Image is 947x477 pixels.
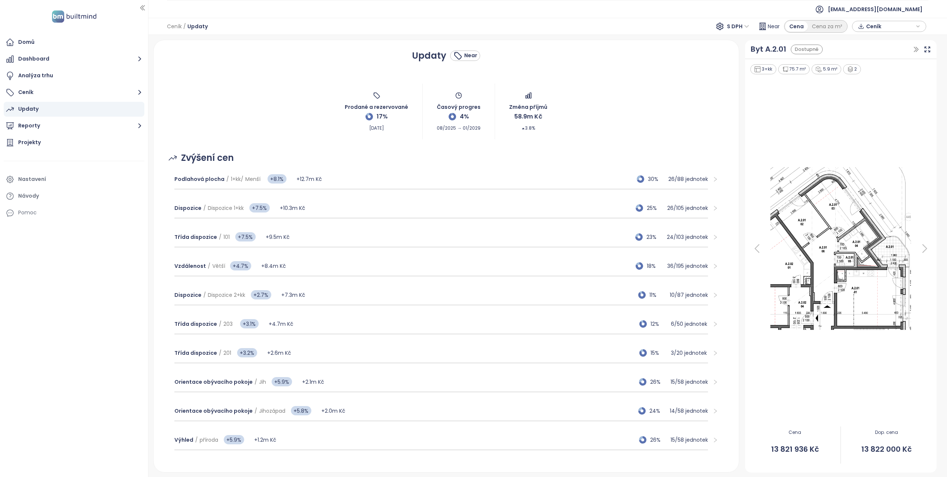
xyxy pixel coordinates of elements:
span: right [712,408,718,414]
span: 23% [646,233,663,241]
span: Updaty [187,20,208,33]
span: +2.7% [251,290,271,299]
p: 6 / 50 jednotek [671,320,708,328]
span: +2.6m Kč [267,349,291,357]
div: button [856,21,922,32]
span: S DPH [727,21,749,32]
img: Floor plan [762,165,919,332]
a: Domů [4,35,144,50]
button: Reporty [4,119,144,133]
span: +4.7m Kč [269,320,293,328]
span: Cena [750,429,840,436]
span: [DATE] [369,121,384,132]
span: +7.5% [249,203,270,212]
span: / [203,291,206,299]
span: +1.2m Kč [254,436,276,444]
div: 2 [843,64,861,74]
p: 14 / 58 jednotek [670,407,708,415]
span: 58.9m Kč [514,112,542,121]
span: Dispozice [174,204,201,212]
button: Ceník [4,85,144,100]
span: Ceník [167,20,182,33]
span: Podlahová plocha [174,175,225,183]
span: 13 822 000 Kč [841,444,932,455]
div: Pomoc [18,208,37,217]
span: / [203,204,206,212]
span: 25% [647,204,663,212]
a: Byt A.2.01 [751,43,786,55]
span: +2.0m Kč [321,407,345,415]
span: Orientace obývacího pokoje [174,407,253,415]
span: Třída dispozice [174,320,217,328]
span: / [255,407,257,415]
span: +3.1% [240,319,259,328]
span: Větší [212,262,225,270]
div: Updaty [18,104,39,114]
span: 11% [649,291,666,299]
span: right [712,379,718,385]
p: 36 / 195 jednotek [667,262,708,270]
span: +8.4m Kč [261,262,286,270]
div: Pomoc [4,205,144,220]
span: / [226,175,229,183]
span: / [219,349,222,357]
span: Výhled [174,436,193,444]
span: 201 [223,349,231,357]
div: 5.9 m² [812,64,841,74]
div: Cena za m² [808,21,846,32]
span: 4% [460,112,469,121]
span: right [712,292,718,298]
span: right [712,350,718,356]
p: 15 / 58 jednotek [671,378,708,386]
p: 3 / 20 jednotek [671,349,708,357]
a: Návody [4,189,144,204]
span: Jihozápad [259,407,285,415]
p: 26 / 105 jednotek [667,204,708,212]
div: Near [464,52,477,59]
p: 24 / 103 jednotek [667,233,708,241]
span: 13 821 936 Kč [750,444,840,455]
span: Časový progres [437,99,481,111]
span: +3.2% [237,348,257,357]
div: Cena [785,21,808,32]
span: +9.5m Kč [266,233,289,241]
div: Analýza trhu [18,71,53,80]
span: +4.7% [230,261,251,270]
span: right [712,234,718,240]
div: Projekty [18,138,41,147]
span: +5.8% [291,406,311,415]
span: / [183,20,186,33]
span: / [219,320,222,328]
div: Nastavení [18,175,46,184]
span: Třída dispozice [174,349,217,357]
span: Ceník [866,21,914,32]
div: 75.7 m² [778,64,810,74]
span: 30% [648,175,664,183]
div: Domů [18,38,35,47]
span: 26% [650,378,666,386]
span: 101 [223,233,230,241]
span: Vzdálenost [174,262,206,270]
span: Orientace obývacího pokoje [174,378,253,386]
span: 3.8% [521,121,535,132]
span: +2.1m Kč [302,378,324,386]
span: Menší [245,175,260,183]
p: 26 / 88 jednotek [668,175,708,183]
h1: Updaty [412,49,446,62]
span: Dispozice 1+kk [208,204,244,212]
span: right [712,321,718,327]
span: 203 [223,320,233,328]
span: +5.9% [224,435,244,444]
a: Projekty [4,135,144,150]
span: / [219,233,222,241]
span: Prodané a rezervované [345,99,408,111]
span: Třída dispozice [174,233,217,241]
div: Návody [18,191,39,201]
span: Změna příjmů [509,99,547,111]
span: right [712,437,718,443]
div: 3+kk [750,64,776,74]
span: 08/2025 → 01/2029 [437,121,481,132]
span: 15% [651,349,667,357]
p: 10 / 87 jednotek [670,291,708,299]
